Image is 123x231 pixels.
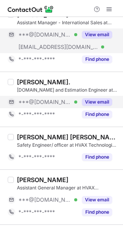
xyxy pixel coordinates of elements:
[18,99,71,105] span: ***@[DOMAIN_NAME]
[82,110,112,118] button: Reveal Button
[82,31,112,38] button: Reveal Button
[17,133,118,141] div: [PERSON_NAME] [PERSON_NAME]
[18,44,98,50] span: [EMAIL_ADDRESS][DOMAIN_NAME]
[17,78,70,86] div: [PERSON_NAME].
[17,87,118,94] div: [DOMAIN_NAME] and Estimation Engineer at HVAX Technologies
[17,176,68,184] div: [PERSON_NAME]
[82,98,112,106] button: Reveal Button
[82,153,112,161] button: Reveal Button
[82,55,112,63] button: Reveal Button
[17,19,118,26] div: Assistant Manager - International Sales at HVAX Technologies Ltd.
[18,31,71,38] span: ***@[DOMAIN_NAME]
[82,208,112,216] button: Reveal Button
[18,196,71,203] span: ***@[DOMAIN_NAME]
[17,142,118,149] div: Safety Engineer/ officer at HVAX Technologies Ltd.
[8,5,54,14] img: ContactOut v5.3.10
[17,184,118,191] div: Assistant General Manager at HVAX Technologies Ltd.
[82,196,112,204] button: Reveal Button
